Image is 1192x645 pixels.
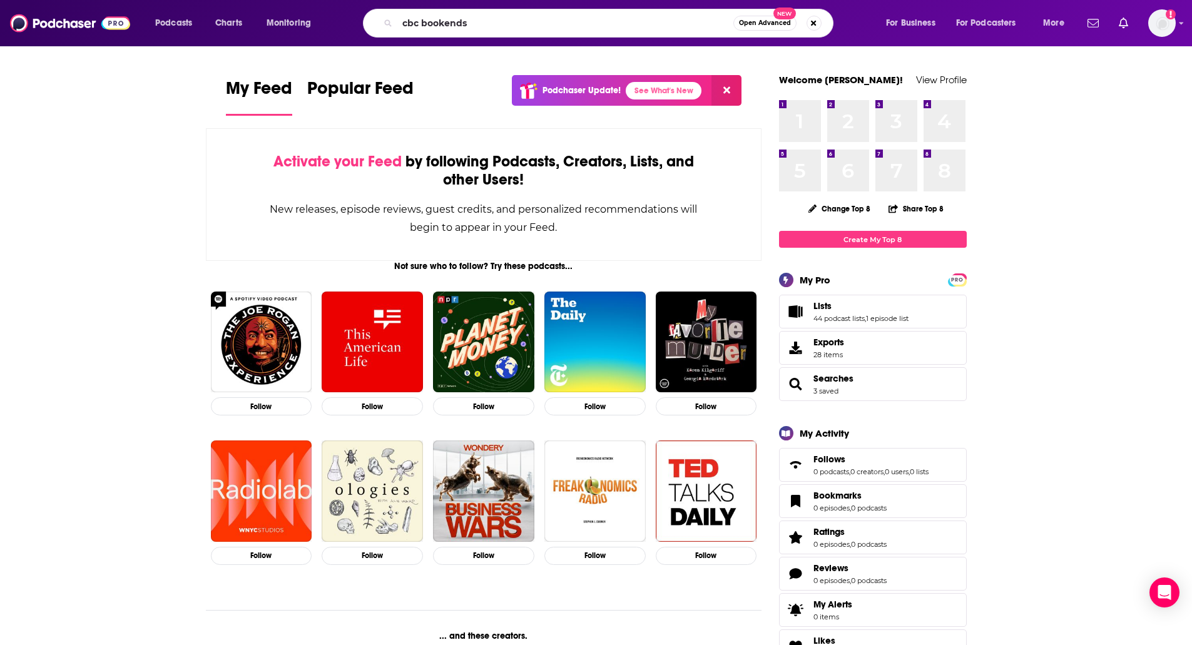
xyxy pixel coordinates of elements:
[850,576,851,585] span: ,
[813,490,887,501] a: Bookmarks
[375,9,845,38] div: Search podcasts, credits, & more...
[801,201,879,216] button: Change Top 8
[813,373,853,384] a: Searches
[779,484,967,518] span: Bookmarks
[800,274,830,286] div: My Pro
[656,547,757,565] button: Follow
[866,314,909,323] a: 1 episode list
[850,504,851,512] span: ,
[779,331,967,365] a: Exports
[813,350,844,359] span: 28 items
[779,74,903,86] a: Welcome [PERSON_NAME]!
[1034,13,1080,33] button: open menu
[146,13,208,33] button: open menu
[322,440,423,542] img: Ologies with Alie Ward
[206,631,762,641] div: ... and these creators.
[783,303,808,320] a: Lists
[211,440,312,542] img: Radiolab
[779,295,967,328] span: Lists
[433,547,534,565] button: Follow
[656,397,757,415] button: Follow
[813,562,848,574] span: Reviews
[544,547,646,565] button: Follow
[813,300,909,312] a: Lists
[1148,9,1176,37] span: Logged in as ereardon
[544,440,646,542] img: Freakonomics Radio
[1166,9,1176,19] svg: Add a profile image
[733,16,797,31] button: Open AdvancedNew
[258,13,327,33] button: open menu
[322,547,423,565] button: Follow
[813,599,852,610] span: My Alerts
[779,521,967,554] span: Ratings
[269,200,699,236] div: New releases, episode reviews, guest credits, and personalized recommendations will begin to appe...
[211,397,312,415] button: Follow
[813,300,832,312] span: Lists
[215,14,242,32] span: Charts
[206,261,762,272] div: Not sure who to follow? Try these podcasts...
[1148,9,1176,37] button: Show profile menu
[10,11,130,35] a: Podchaser - Follow, Share and Rate Podcasts
[910,467,929,476] a: 0 lists
[813,504,850,512] a: 0 episodes
[307,78,414,116] a: Popular Feed
[779,557,967,591] span: Reviews
[783,565,808,582] a: Reviews
[273,152,402,171] span: Activate your Feed
[1043,14,1064,32] span: More
[813,526,887,537] a: Ratings
[307,78,414,106] span: Popular Feed
[888,196,944,221] button: Share Top 8
[885,467,909,476] a: 0 users
[956,14,1016,32] span: For Podcasters
[397,13,733,33] input: Search podcasts, credits, & more...
[813,337,844,348] span: Exports
[851,540,887,549] a: 0 podcasts
[783,456,808,474] a: Follows
[851,504,887,512] a: 0 podcasts
[211,547,312,565] button: Follow
[884,467,885,476] span: ,
[865,314,866,323] span: ,
[813,526,845,537] span: Ratings
[948,13,1034,33] button: open menu
[950,275,965,285] span: PRO
[656,440,757,542] a: TED Talks Daily
[773,8,796,19] span: New
[211,292,312,393] a: The Joe Rogan Experience
[850,467,884,476] a: 0 creators
[433,292,534,393] img: Planet Money
[322,292,423,393] img: This American Life
[916,74,967,86] a: View Profile
[1114,13,1133,34] a: Show notifications dropdown
[783,339,808,357] span: Exports
[783,601,808,619] span: My Alerts
[779,593,967,627] a: My Alerts
[909,467,910,476] span: ,
[322,397,423,415] button: Follow
[813,454,845,465] span: Follows
[813,314,865,323] a: 44 podcast lists
[783,529,808,546] a: Ratings
[226,78,292,106] span: My Feed
[656,292,757,393] img: My Favorite Murder with Karen Kilgariff and Georgia Hardstark
[1148,9,1176,37] img: User Profile
[543,85,621,96] p: Podchaser Update!
[813,612,852,621] span: 0 items
[433,397,534,415] button: Follow
[544,397,646,415] button: Follow
[779,448,967,482] span: Follows
[544,292,646,393] img: The Daily
[877,13,951,33] button: open menu
[950,275,965,284] a: PRO
[813,562,887,574] a: Reviews
[813,576,850,585] a: 0 episodes
[1149,577,1179,607] div: Open Intercom Messenger
[813,540,850,549] a: 0 episodes
[739,20,791,26] span: Open Advanced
